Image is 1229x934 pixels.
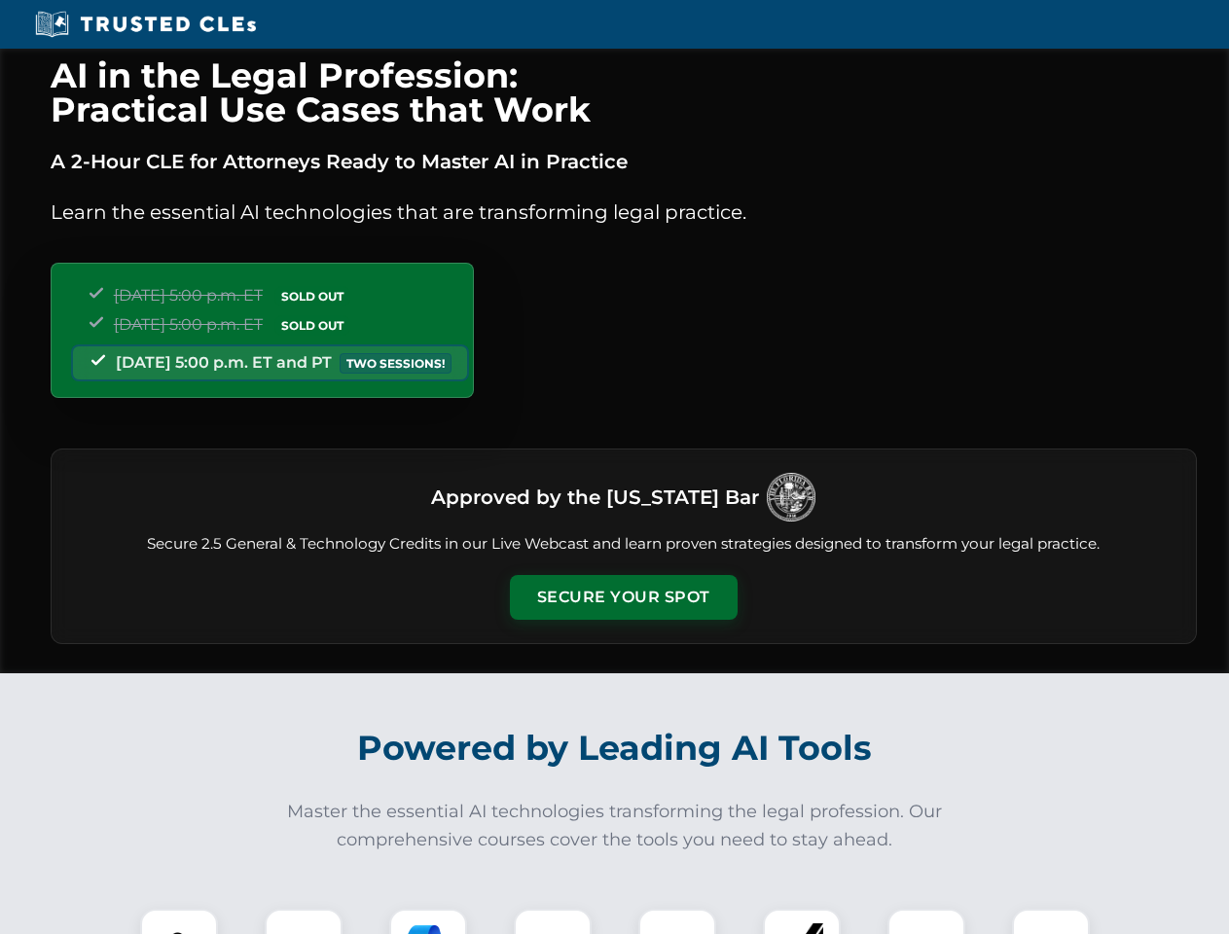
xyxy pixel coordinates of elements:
h1: AI in the Legal Profession: Practical Use Cases that Work [51,58,1197,126]
h3: Approved by the [US_STATE] Bar [431,480,759,515]
img: Trusted CLEs [29,10,262,39]
button: Secure Your Spot [510,575,738,620]
p: Master the essential AI technologies transforming the legal profession. Our comprehensive courses... [274,798,956,854]
span: [DATE] 5:00 p.m. ET [114,286,263,305]
p: A 2-Hour CLE for Attorneys Ready to Master AI in Practice [51,146,1197,177]
span: [DATE] 5:00 p.m. ET [114,315,263,334]
span: SOLD OUT [274,286,350,306]
p: Secure 2.5 General & Technology Credits in our Live Webcast and learn proven strategies designed ... [75,533,1173,556]
span: SOLD OUT [274,315,350,336]
h2: Powered by Leading AI Tools [76,714,1154,782]
p: Learn the essential AI technologies that are transforming legal practice. [51,197,1197,228]
img: Logo [767,473,815,521]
